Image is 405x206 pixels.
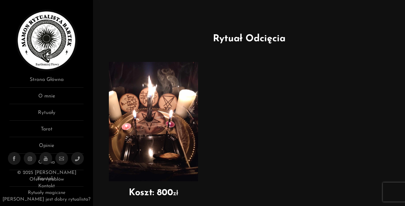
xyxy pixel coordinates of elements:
[173,190,178,197] span: zł
[28,190,65,195] a: Rytuały magiczne
[9,109,84,121] a: Rytuały
[3,197,90,202] a: [PERSON_NAME] jest dobry rytualista?
[9,125,84,137] a: Tarot
[9,92,84,104] a: O mnie
[103,32,396,46] h1: Rytuał Odcięcia
[9,142,84,154] a: Opinie
[129,188,173,197] strong: Koszt: 800
[9,76,84,88] a: Strona Główna
[16,10,77,71] img: Rytualista Bartek
[29,177,64,182] a: Oferta rytuałów
[38,184,55,189] a: Kontakt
